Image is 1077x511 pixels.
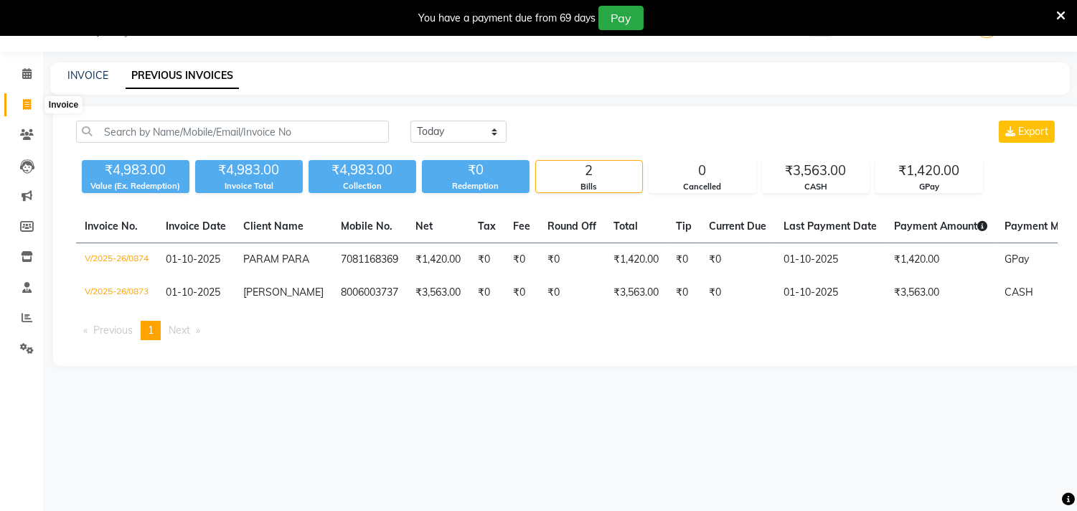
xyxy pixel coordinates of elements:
[876,161,982,181] div: ₹1,420.00
[667,243,700,277] td: ₹0
[195,180,303,192] div: Invoice Total
[332,276,407,309] td: 8006003737
[82,180,189,192] div: Value (Ex. Redemption)
[93,324,133,337] span: Previous
[598,6,644,30] button: Pay
[469,243,504,277] td: ₹0
[547,220,596,233] span: Round Off
[649,161,756,181] div: 0
[709,220,766,233] span: Current Due
[82,160,189,180] div: ₹4,983.00
[536,181,642,193] div: Bills
[407,243,469,277] td: ₹1,420.00
[784,220,877,233] span: Last Payment Date
[407,276,469,309] td: ₹3,563.00
[1005,253,1029,266] span: GPay
[536,161,642,181] div: 2
[1018,125,1048,138] span: Export
[422,160,530,180] div: ₹0
[166,286,220,299] span: 01-10-2025
[513,220,530,233] span: Fee
[169,324,190,337] span: Next
[309,160,416,180] div: ₹4,983.00
[469,276,504,309] td: ₹0
[885,243,996,277] td: ₹1,420.00
[700,243,775,277] td: ₹0
[605,276,667,309] td: ₹3,563.00
[85,220,138,233] span: Invoice No.
[332,243,407,277] td: 7081168369
[76,276,157,309] td: V/2025-26/0873
[418,11,596,26] div: You have a payment due from 69 days
[243,220,304,233] span: Client Name
[76,121,389,143] input: Search by Name/Mobile/Email/Invoice No
[45,96,82,113] div: Invoice
[478,220,496,233] span: Tax
[415,220,433,233] span: Net
[700,276,775,309] td: ₹0
[885,276,996,309] td: ₹3,563.00
[341,220,392,233] span: Mobile No.
[422,180,530,192] div: Redemption
[126,63,239,89] a: PREVIOUS INVOICES
[667,276,700,309] td: ₹0
[504,243,539,277] td: ₹0
[999,121,1055,143] button: Export
[76,243,157,277] td: V/2025-26/0874
[67,69,108,82] a: INVOICE
[243,286,324,299] span: [PERSON_NAME]
[243,253,309,266] span: PARAM PARA
[1005,286,1033,299] span: CASH
[763,161,869,181] div: ₹3,563.00
[309,180,416,192] div: Collection
[76,321,1058,340] nav: Pagination
[763,181,869,193] div: CASH
[166,220,226,233] span: Invoice Date
[613,220,638,233] span: Total
[676,220,692,233] span: Tip
[195,160,303,180] div: ₹4,983.00
[775,276,885,309] td: 01-10-2025
[649,181,756,193] div: Cancelled
[504,276,539,309] td: ₹0
[894,220,987,233] span: Payment Amount
[166,253,220,266] span: 01-10-2025
[539,276,605,309] td: ₹0
[605,243,667,277] td: ₹1,420.00
[775,243,885,277] td: 01-10-2025
[876,181,982,193] div: GPay
[148,324,154,337] span: 1
[539,243,605,277] td: ₹0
